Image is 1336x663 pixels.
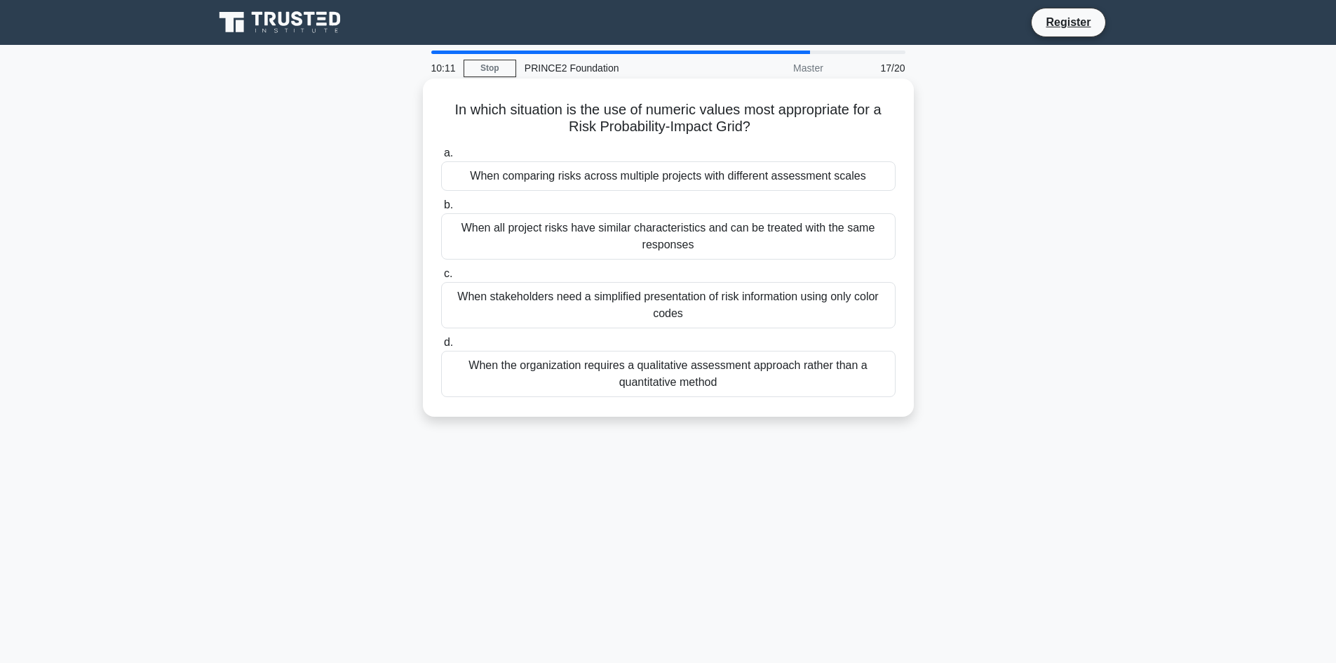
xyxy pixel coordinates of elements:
h5: In which situation is the use of numeric values most appropriate for a Risk Probability-Impact Grid? [440,101,897,136]
span: a. [444,147,453,159]
a: Register [1037,13,1099,31]
div: When all project risks have similar characteristics and can be treated with the same responses [441,213,896,260]
span: c. [444,267,452,279]
div: When comparing risks across multiple projects with different assessment scales [441,161,896,191]
div: PRINCE2 Foundation [516,54,709,82]
div: 10:11 [423,54,464,82]
span: b. [444,199,453,210]
div: 17/20 [832,54,914,82]
a: Stop [464,60,516,77]
span: d. [444,336,453,348]
div: When the organization requires a qualitative assessment approach rather than a quantitative method [441,351,896,397]
div: Master [709,54,832,82]
div: When stakeholders need a simplified presentation of risk information using only color codes [441,282,896,328]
